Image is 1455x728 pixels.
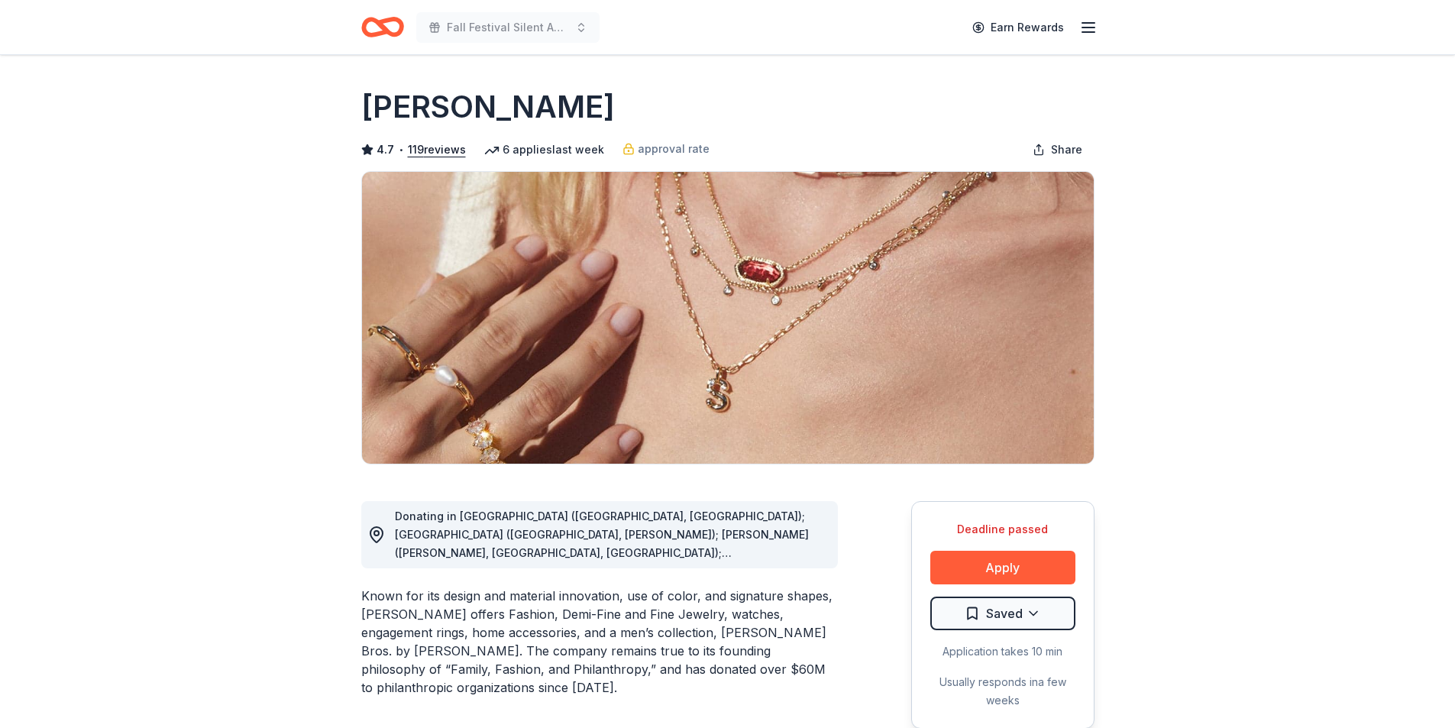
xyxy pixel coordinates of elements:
div: 6 applies last week [484,141,604,159]
h1: [PERSON_NAME] [361,86,615,128]
a: approval rate [622,140,710,158]
button: Share [1020,134,1094,165]
div: Deadline passed [930,520,1075,539]
div: Application takes 10 min [930,642,1075,661]
span: Saved [986,603,1023,623]
div: Usually responds in a few weeks [930,673,1075,710]
span: Share [1051,141,1082,159]
button: 119reviews [408,141,466,159]
span: Fall Festival Silent Auction [447,18,569,37]
a: Earn Rewards [963,14,1073,41]
button: Saved [930,597,1075,630]
img: Image for Kendra Scott [362,172,1094,464]
div: Known for its design and material innovation, use of color, and signature shapes, [PERSON_NAME] o... [361,587,838,697]
button: Fall Festival Silent Auction [416,12,600,43]
button: Apply [930,551,1075,584]
span: 4.7 [377,141,394,159]
span: approval rate [638,140,710,158]
span: • [398,144,403,156]
a: Home [361,9,404,45]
